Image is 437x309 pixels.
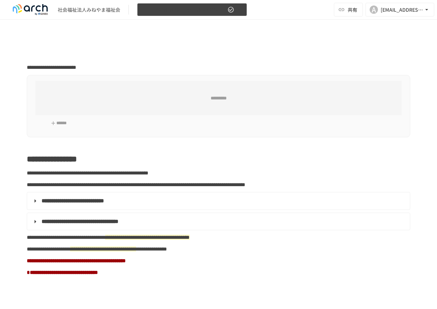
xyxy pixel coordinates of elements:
[142,6,226,14] span: 【[PERSON_NAME]/セールス担当】社会福祉法人みねやま福祉会様_初期設定サポート
[58,6,120,13] div: 社会福祉法人みねやま福祉会
[366,3,434,17] button: A[EMAIL_ADDRESS][DOMAIN_NAME]
[334,3,363,17] button: 共有
[348,6,357,13] span: 共有
[381,6,423,14] div: [EMAIL_ADDRESS][DOMAIN_NAME]
[8,4,52,15] img: logo-default@2x-9cf2c760.svg
[370,6,378,14] div: A
[137,3,247,17] button: 【[PERSON_NAME]/セールス担当】社会福祉法人みねやま福祉会様_初期設定サポート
